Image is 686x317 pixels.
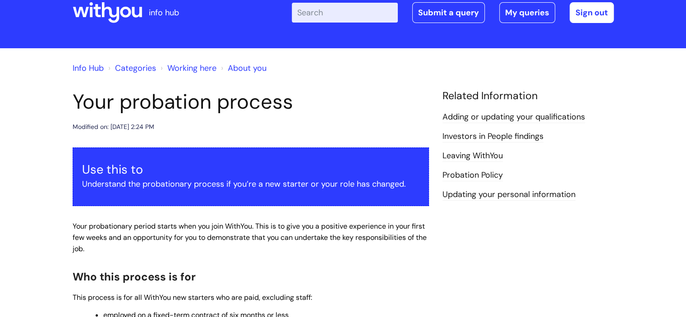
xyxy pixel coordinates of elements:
h1: Your probation process [73,90,429,114]
a: Updating your personal information [442,189,576,201]
div: | - [292,2,614,23]
span: This process is for all WithYou new starters who are paid, excluding staff: [73,293,312,302]
a: Submit a query [412,2,485,23]
a: Adding or updating your qualifications [442,111,585,123]
a: About you [228,63,267,74]
span: Your probationary period starts when you join WithYou. This is to give you a positive experience ... [73,221,427,253]
input: Search [292,3,398,23]
li: About you [219,61,267,75]
span: Who this process is for [73,270,196,284]
h3: Use this to [82,162,419,177]
a: Sign out [570,2,614,23]
div: Modified on: [DATE] 2:24 PM [73,121,154,133]
p: Understand the probationary process if you’re a new starter or your role has changed. [82,177,419,191]
p: info hub [149,5,179,20]
h4: Related Information [442,90,614,102]
li: Solution home [106,61,156,75]
a: Working here [167,63,216,74]
a: Categories [115,63,156,74]
a: Investors in People findings [442,131,543,142]
a: Probation Policy [442,170,503,181]
a: Leaving WithYou [442,150,503,162]
li: Working here [158,61,216,75]
a: Info Hub [73,63,104,74]
a: My queries [499,2,555,23]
